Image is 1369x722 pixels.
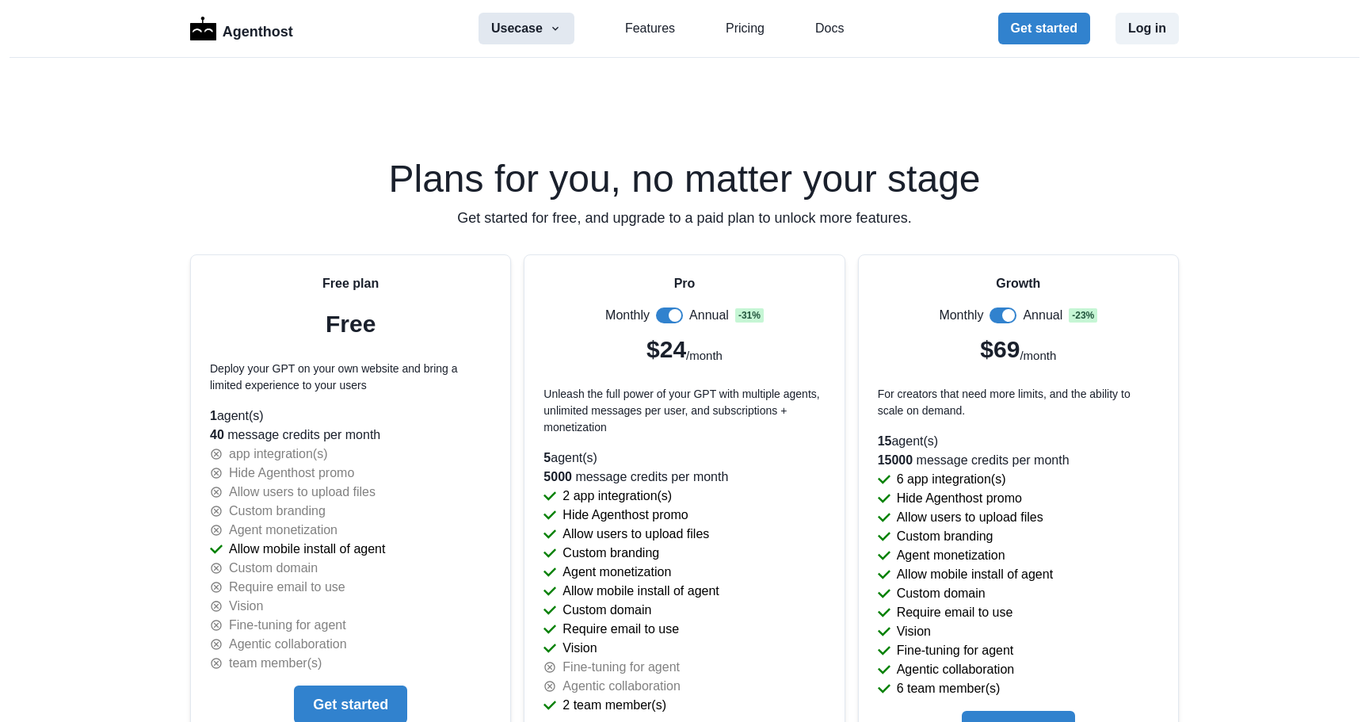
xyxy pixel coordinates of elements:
[897,641,1014,660] p: Fine-tuning for agent
[646,331,686,367] p: $24
[897,584,986,603] p: Custom domain
[562,544,659,563] p: Custom branding
[996,274,1040,293] p: Growth
[674,274,696,293] p: Pro
[897,622,931,641] p: Vision
[223,15,293,43] p: Agenthost
[229,616,346,635] p: Fine-tuning for agent
[897,660,1015,679] p: Agentic collaboration
[897,565,1053,584] p: Allow mobile install of agent
[735,308,764,323] span: - 31 %
[210,428,224,441] span: 40
[1020,347,1056,365] p: /month
[686,347,723,365] p: /month
[210,409,217,422] span: 1
[229,559,318,578] p: Custom domain
[939,306,983,325] p: Monthly
[562,582,719,601] p: Allow mobile install of agent
[726,19,765,38] a: Pricing
[562,487,672,506] p: 2 app integration(s)
[878,386,1159,419] p: For creators that need more limits, and the ability to scale on demand.
[210,361,491,394] p: Deploy your GPT on your own website and bring a limited experience to your users
[229,578,345,597] p: Require email to use
[479,13,574,44] button: Usecase
[229,521,337,540] p: Agent monetization
[897,546,1005,565] p: Agent monetization
[980,331,1020,367] p: $69
[543,451,551,464] span: 5
[229,464,354,483] p: Hide Agenthost promo
[998,13,1090,44] button: Get started
[190,15,293,43] a: LogoAgenthost
[562,601,651,620] p: Custom domain
[878,453,913,467] span: 15000
[815,19,844,38] a: Docs
[562,658,680,677] p: Fine-tuning for agent
[1069,308,1097,323] span: - 23 %
[562,639,597,658] p: Vision
[1023,306,1062,325] p: Annual
[562,677,681,696] p: Agentic collaboration
[190,208,1179,229] p: Get started for free, and upgrade to a paid plan to unlock more features.
[1115,13,1179,44] button: Log in
[326,306,376,342] p: Free
[878,434,892,448] span: 15
[543,449,825,468] p: agent(s)
[562,506,688,525] p: Hide Agenthost promo
[210,426,491,445] p: message credits per month
[625,19,675,38] a: Features
[229,540,385,559] p: Allow mobile install of agent
[689,306,729,325] p: Annual
[543,386,825,436] p: Unleash the full power of your GPT with multiple agents, unlimited messages per user, and subscri...
[897,527,993,546] p: Custom branding
[229,635,347,654] p: Agentic collaboration
[229,445,328,464] p: app integration(s)
[229,483,376,502] p: Allow users to upload files
[562,620,679,639] p: Require email to use
[229,502,326,521] p: Custom branding
[543,470,572,483] span: 5000
[229,597,263,616] p: Vision
[897,679,1001,698] p: 6 team member(s)
[897,470,1006,489] p: 6 app integration(s)
[543,468,825,487] p: message credits per month
[210,407,491,426] p: agent(s)
[605,306,650,325] p: Monthly
[229,654,322,673] p: team member(s)
[897,489,1022,508] p: Hide Agenthost promo
[562,525,709,544] p: Allow users to upload files
[878,432,1159,451] p: agent(s)
[878,451,1159,470] p: message credits per month
[562,696,666,715] p: 2 team member(s)
[190,17,216,40] img: Logo
[322,274,379,293] p: Free plan
[562,563,671,582] p: Agent monetization
[897,603,1013,622] p: Require email to use
[897,508,1043,527] p: Allow users to upload files
[190,160,1179,198] h2: Plans for you, no matter your stage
